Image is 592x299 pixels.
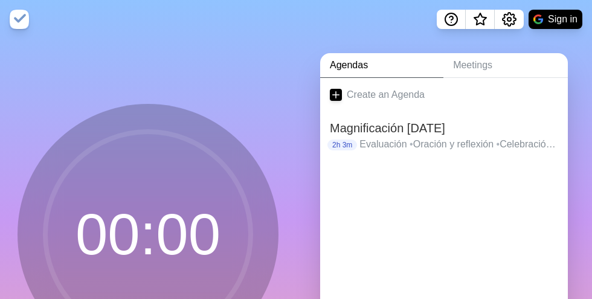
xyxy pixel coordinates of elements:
[437,10,466,29] button: Help
[10,10,29,29] img: timeblocks logo
[533,14,543,24] img: google logo
[330,119,558,137] h2: Magnificación [DATE]
[529,10,582,29] button: Sign in
[497,139,500,149] span: •
[410,139,413,149] span: •
[320,53,443,78] a: Agendas
[359,137,558,152] p: Evaluación Oración y reflexión Celebración de la experiencia pasada Creatividad: Series o Eventos...
[495,10,524,29] button: Settings
[443,53,568,78] a: Meetings
[466,10,495,29] button: What’s new
[327,140,357,150] p: 2h 3m
[320,78,568,112] a: Create an Agenda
